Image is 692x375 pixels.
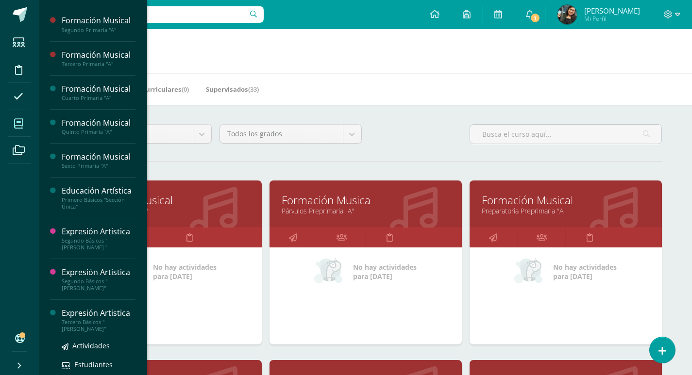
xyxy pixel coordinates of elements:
[584,15,640,23] span: Mi Perfil
[62,61,135,67] div: Tercero Primaria "A"
[248,85,259,94] span: (33)
[82,206,250,215] a: Kinder Preprimaria "A"
[113,82,189,97] a: Mis Extracurriculares(0)
[227,125,336,143] span: Todos los grados
[62,319,135,332] div: Tercero Básicos "[PERSON_NAME]"
[482,193,650,208] a: Formación Musical
[62,340,135,351] a: Actividades
[62,359,135,370] a: Estudiantes
[62,117,135,135] a: Fromación MusicalQuinto Primaria "A"
[282,206,450,215] a: Párvulos Preprimaria "A"
[62,83,135,101] a: Fromación MusicalCuarto Primaria "A"
[62,308,135,319] div: Expresión Artistica
[553,262,617,281] span: No hay actividades para [DATE]
[62,237,135,251] div: Segundo Básicos "[PERSON_NAME] "
[153,262,217,281] span: No hay actividades para [DATE]
[62,185,135,210] a: Educación ArtísticaPrimero Básicos "Sección Única"
[182,85,189,94] span: (0)
[62,163,135,169] div: Sexto Primaria "A"
[282,193,450,208] a: Formación Musica
[62,226,135,251] a: Expresión ArtisticaSegundo Básicos "[PERSON_NAME] "
[62,49,135,61] div: Formación Musical
[314,257,346,286] img: no_activities_small.png
[62,267,135,278] div: Expresión Artistica
[470,125,661,144] input: Busca el curso aquí...
[82,193,250,208] a: Formación Musical
[62,15,135,26] div: Formación Musical
[62,117,135,129] div: Fromación Musical
[62,83,135,95] div: Fromación Musical
[62,95,135,101] div: Cuarto Primaria "A"
[62,129,135,135] div: Quinto Primaria "A"
[62,151,135,163] div: Formación Musical
[584,6,640,16] span: [PERSON_NAME]
[72,341,110,350] span: Actividades
[62,308,135,332] a: Expresión ArtisticaTercero Básicos "[PERSON_NAME]"
[514,257,546,286] img: no_activities_small.png
[353,262,417,281] span: No hay actividades para [DATE]
[482,206,650,215] a: Preparatoria Preprimaria "A"
[45,6,264,23] input: Busca un usuario...
[220,125,361,143] a: Todos los grados
[62,185,135,196] div: Educación Artística
[62,15,135,33] a: Formación MusicalSegundo Primaria "A"
[62,267,135,292] a: Expresión ArtisticaSegundo Básicos "[PERSON_NAME]"
[206,82,259,97] a: Supervisados(33)
[74,360,113,369] span: Estudiantes
[62,27,135,33] div: Segundo Primaria "A"
[557,5,577,24] img: 439d448c487c85982186577c6a0dea94.png
[62,278,135,292] div: Segundo Básicos "[PERSON_NAME]"
[62,151,135,169] a: Formación MusicalSexto Primaria "A"
[62,196,135,210] div: Primero Básicos "Sección Única"
[530,13,540,23] span: 1
[62,226,135,237] div: Expresión Artistica
[62,49,135,67] a: Formación MusicalTercero Primaria "A"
